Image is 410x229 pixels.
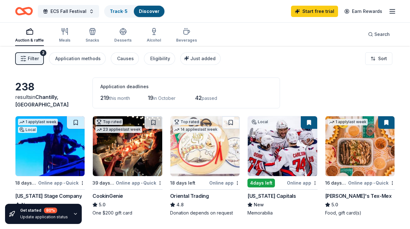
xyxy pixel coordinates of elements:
img: Image for Washington Capitals [248,116,317,176]
a: Image for Chuy's Tex-Mex1 applylast week16 days leftOnline app•Quick[PERSON_NAME]'s Tex-Mex5.0Foo... [325,116,395,216]
span: in [15,94,69,108]
button: Desserts [114,25,132,46]
div: Online app Quick [116,179,163,187]
img: Image for CookinGenie [93,116,162,176]
div: Online app Quick [348,179,395,187]
div: Auction & raffle [15,38,44,43]
div: Top rated [95,119,123,125]
div: 4 days left [247,179,275,187]
button: Eligibility [144,52,175,65]
div: 14 applies last week [173,126,219,133]
div: 1 apply last week [18,119,58,125]
span: • [141,180,142,186]
span: Search [374,31,390,38]
div: Causes [117,55,134,62]
span: passed [202,95,217,101]
div: Beverages [176,38,197,43]
button: Search [363,28,395,41]
span: 219 [100,94,109,101]
a: Discover [139,9,159,14]
div: results [15,93,85,108]
a: Image for Virginia Stage Company1 applylast weekLocal18 days leftOnline app•Quick[US_STATE] Stage... [15,116,85,216]
div: CookinGenie [92,192,123,200]
span: Sort [378,55,387,62]
span: Just added [190,56,216,61]
button: ECS Fall Festival [38,5,99,18]
div: Online app [209,179,240,187]
div: Online app [287,179,318,187]
a: Image for Oriental TradingTop rated14 applieslast week18 days leftOnline appOriental Trading4.8Do... [170,116,240,216]
img: Image for Chuy's Tex-Mex [325,116,395,176]
div: Application deadlines [100,83,272,90]
img: Image for Virginia Stage Company [15,116,85,176]
div: 18 days left [170,179,195,187]
div: [US_STATE] Stage Company [15,192,82,200]
button: Application methods [49,52,106,65]
div: Meals [59,38,70,43]
span: 42 [195,94,202,101]
button: Filter2 [15,52,44,65]
div: Get started [20,208,68,213]
div: [PERSON_NAME]'s Tex-Mex [325,192,392,200]
span: 5.0 [331,201,338,209]
div: Food, gift card(s) [325,210,395,216]
span: this month [109,95,130,101]
span: 4.8 [176,201,184,209]
a: Home [15,4,33,19]
div: Donation depends on request [170,210,240,216]
div: [US_STATE] Capitals [247,192,296,200]
img: Image for Oriental Trading [170,116,240,176]
div: Memorabilia [247,210,317,216]
div: One $200 gift card [92,210,162,216]
div: Eligibility [150,55,170,62]
a: Image for Washington CapitalsLocal4days leftOnline app[US_STATE] CapitalsNewMemorabilia [247,116,317,216]
div: 18 days left [15,179,37,187]
span: • [63,180,65,186]
div: Snacks [86,38,99,43]
div: Local [250,119,269,125]
div: 23 applies last week [95,126,142,133]
button: Just added [180,52,221,65]
div: Top rated [173,119,200,125]
span: New [254,201,264,209]
div: 238 [15,81,85,93]
button: Causes [111,52,139,65]
div: Update application status [20,215,68,220]
button: Alcohol [147,25,161,46]
button: Beverages [176,25,197,46]
span: in October [153,95,175,101]
div: 16 days left [325,179,347,187]
div: 2 [40,50,46,56]
button: Sort [365,52,392,65]
div: 39 days left [92,179,114,187]
span: Chantilly, [GEOGRAPHIC_DATA] [15,94,69,108]
button: Meals [59,25,70,46]
div: Application methods [55,55,101,62]
div: Oriental Trading [170,192,209,200]
div: Alcohol [147,38,161,43]
a: Track· 5 [110,9,128,14]
div: Local [18,127,37,133]
button: Snacks [86,25,99,46]
span: ECS Fall Festival [51,8,86,15]
button: Track· 5Discover [104,5,165,18]
div: Desserts [114,38,132,43]
div: Online app Quick [38,179,85,187]
span: Filter [28,55,39,62]
button: Auction & raffle [15,25,44,46]
div: 80 % [44,208,57,213]
a: Start free trial [291,6,338,17]
span: • [373,180,375,186]
a: Earn Rewards [341,6,386,17]
span: 19 [148,94,153,101]
div: 1 apply last week [328,119,368,125]
a: Image for CookinGenieTop rated23 applieslast week39 days leftOnline app•QuickCookinGenie5.0One $2... [92,116,162,216]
